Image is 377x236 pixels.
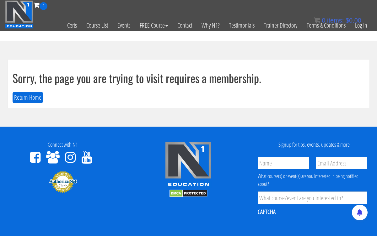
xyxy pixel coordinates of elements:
[258,191,367,204] input: What course/event are you interested in?
[62,10,82,41] a: Certs
[316,157,367,169] input: Email Address
[258,172,367,188] div: What course(s) or event(s) are you interested in being notified about?
[49,170,77,193] img: Authorize.Net Merchant - Click to Verify
[40,2,47,10] span: 0
[165,142,212,188] img: n1-edu-logo
[224,10,259,41] a: Testimonials
[170,190,207,197] img: DMCA.com Protection Status
[5,142,121,148] h4: Connect with N1
[258,208,276,216] label: CAPTCHA
[34,1,47,9] a: 0
[350,10,372,41] a: Log In
[173,10,197,41] a: Contact
[346,17,361,24] bdi: 0.00
[197,10,224,41] a: Why N1?
[302,10,350,41] a: Terms & Conditions
[258,157,309,169] input: Name
[135,10,173,41] a: FREE Course
[82,10,113,41] a: Course List
[346,17,349,24] span: $
[113,10,135,41] a: Events
[256,142,372,148] h4: Signup for tips, events, updates & more
[13,72,365,84] h1: Sorry, the page you are trying to visit requires a membership.
[314,17,320,24] img: icon11.png
[314,17,361,24] a: 0 items: $0.00
[322,17,325,24] span: 0
[13,92,43,103] button: Return Home
[5,0,34,29] img: n1-education
[259,10,302,41] a: Trainer Directory
[327,17,344,24] span: items:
